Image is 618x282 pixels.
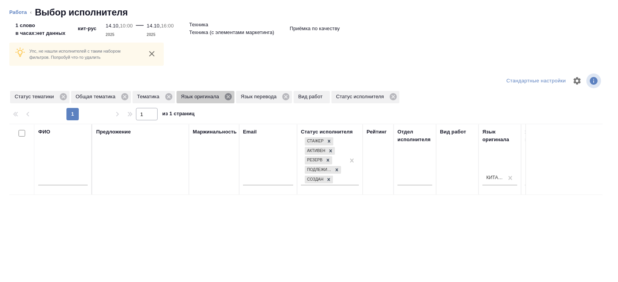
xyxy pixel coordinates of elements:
[367,128,387,136] div: Рейтинг
[193,128,237,136] div: Маржинальность
[147,23,161,29] p: 14.10,
[568,72,586,90] span: Настроить таблицу
[304,165,342,175] div: Стажер, Активен, Резерв, Подлежит внедрению, Создан
[71,91,131,103] div: Общая тематика
[304,146,336,156] div: Стажер, Активен, Резерв, Подлежит внедрению, Создан
[243,128,256,136] div: Email
[30,9,32,16] li: ‹
[586,73,603,88] span: Посмотреть информацию
[331,91,399,103] div: Статус исполнителя
[177,91,235,103] div: Язык оригинала
[10,91,70,103] div: Статус тематики
[290,25,340,32] p: Приёмка по качеству
[305,166,333,174] div: Подлежит внедрению
[162,109,195,120] span: из 1 страниц
[305,147,326,155] div: Активен
[15,93,57,101] p: Статус тематики
[181,93,222,101] p: Язык оригинала
[136,19,144,39] div: —
[146,48,158,60] button: close
[397,128,432,144] div: Отдел исполнителя
[304,156,333,165] div: Стажер, Активен, Резерв, Подлежит внедрению, Создан
[96,128,131,136] div: Предложение
[161,23,174,29] p: 16:00
[304,137,334,146] div: Стажер, Активен, Резерв, Подлежит внедрению, Создан
[38,128,50,136] div: ФИО
[504,75,568,87] div: split button
[305,137,325,145] div: Стажер
[305,176,324,184] div: Создан
[137,93,162,101] p: Тематика
[486,174,504,181] div: Китайский
[482,128,517,144] div: Язык оригинала
[132,91,175,103] div: Тематика
[305,156,324,164] div: Резерв
[29,48,140,60] p: Упс, не нашли исполнителей с таким набором фильтров. Попробуй что-то удалить
[120,23,132,29] p: 10:00
[301,128,353,136] div: Статус исполнителя
[106,23,120,29] p: 14.10,
[298,93,325,101] p: Вид работ
[9,6,609,19] nav: breadcrumb
[9,9,27,15] a: Работа
[236,91,292,103] div: Язык перевода
[440,128,466,136] div: Вид работ
[189,21,208,29] p: Техника
[525,128,560,144] div: Язык перевода
[35,6,128,19] h2: Выбор исполнителя
[15,22,66,29] p: 1 слово
[76,93,118,101] p: Общая тематика
[336,93,387,101] p: Статус исполнителя
[241,93,279,101] p: Язык перевода
[304,175,334,185] div: Стажер, Активен, Резерв, Подлежит внедрению, Создан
